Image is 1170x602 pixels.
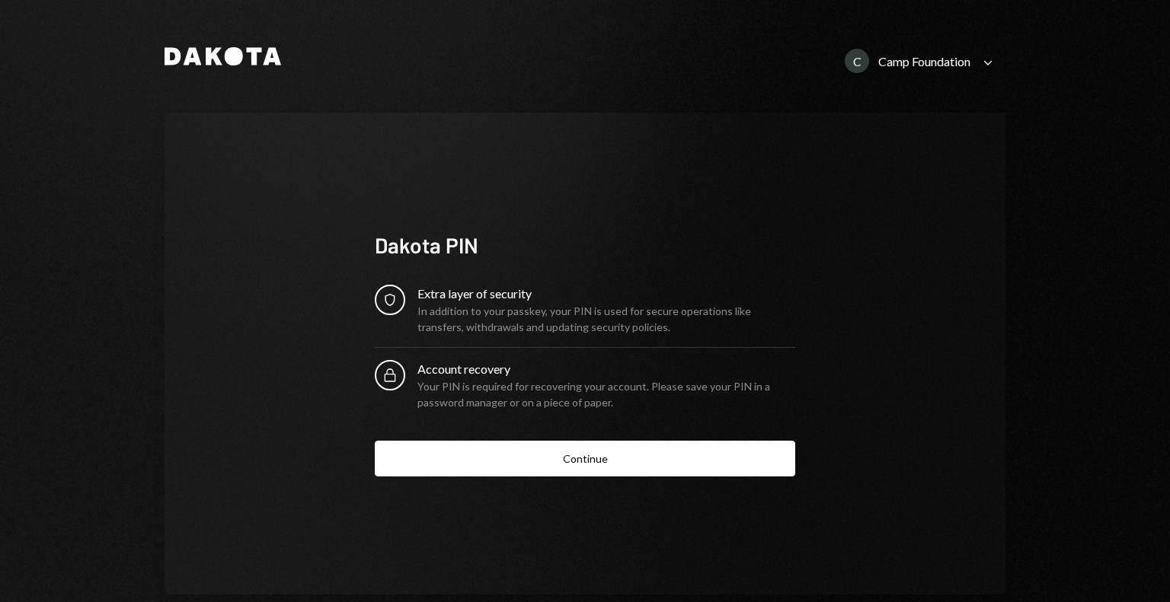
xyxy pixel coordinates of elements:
[878,54,970,68] div: Camp Foundation
[417,303,795,335] div: In addition to your passkey, your PIN is used for secure operations like transfers, withdrawals a...
[375,231,795,260] div: Dakota PIN
[845,49,869,73] div: C
[375,441,795,476] button: Continue
[417,378,795,410] div: Your PIN is required for recovering your account. Please save your PIN in a password manager or o...
[417,285,795,303] div: Extra layer of security
[417,360,795,378] div: Account recovery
